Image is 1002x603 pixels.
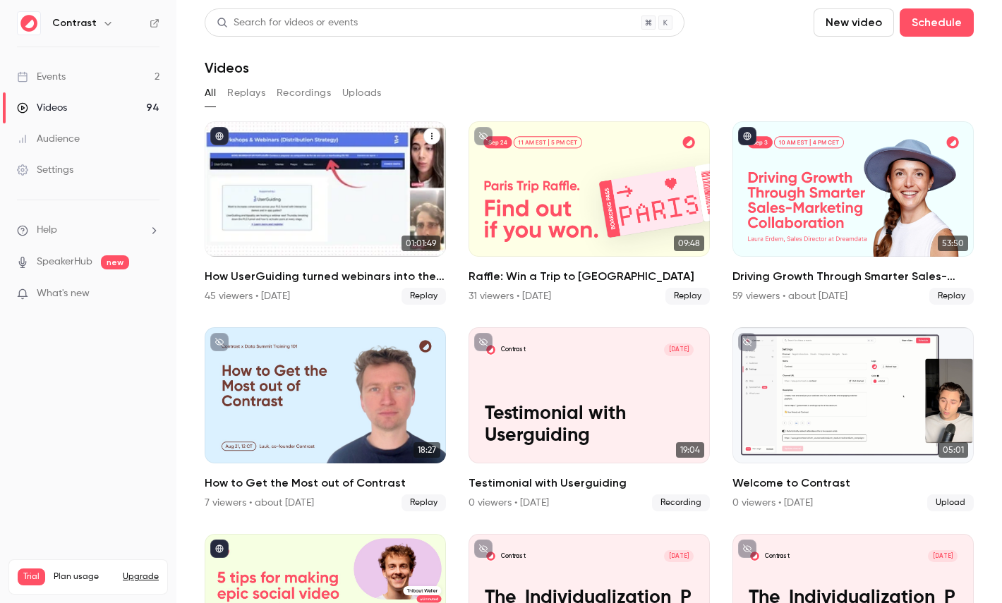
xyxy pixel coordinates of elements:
div: 0 viewers • [DATE] [732,496,813,510]
span: What's new [37,286,90,301]
h2: Testimonial with Userguiding [469,475,710,492]
button: Replays [227,82,265,104]
span: Recording [652,494,710,511]
div: 7 viewers • about [DATE] [205,496,314,510]
div: Settings [17,163,73,177]
span: 53:50 [938,236,968,251]
div: Search for videos or events [217,16,358,30]
div: Audience [17,132,80,146]
div: Events [17,70,66,84]
button: unpublished [474,540,493,558]
a: Testimonial with UserguidingContrast[DATE]Testimonial with Userguiding19:04Testimonial with Userg... [469,327,710,511]
span: [DATE] [664,343,694,355]
li: Raffle: Win a Trip to Paris [469,121,710,305]
img: Contrast [18,12,40,35]
li: How UserGuiding turned webinars into their #1 lead gen channel [205,121,446,305]
button: unpublished [474,127,493,145]
div: Videos [17,101,67,115]
button: Uploads [342,82,382,104]
span: Trial [18,568,45,585]
button: published [210,540,229,558]
p: Contrast [501,552,526,561]
h2: Driving Growth Through Smarter Sales-Marketing Collaboration [732,268,974,285]
a: 53:50Driving Growth Through Smarter Sales-Marketing Collaboration59 viewers • about [DATE]Replay [732,121,974,305]
span: 01:01:49 [402,236,440,251]
li: Welcome to Contrast [732,327,974,511]
a: SpeakerHub [37,255,92,269]
p: Testimonial with Userguiding [485,403,694,447]
button: Upgrade [123,571,159,583]
div: 31 viewers • [DATE] [469,289,551,303]
p: Contrast [765,552,790,561]
li: help-dropdown-opener [17,223,159,238]
a: 09:48Raffle: Win a Trip to [GEOGRAPHIC_DATA]31 viewers • [DATE]Replay [469,121,710,305]
li: How to Get the Most out of Contrast [205,327,446,511]
button: Schedule [900,8,974,37]
li: Testimonial with Userguiding [469,327,710,511]
button: published [738,127,756,145]
h2: How UserGuiding turned webinars into their #1 lead gen channel [205,268,446,285]
button: published [210,127,229,145]
p: Contrast [501,346,526,354]
span: 09:48 [674,236,704,251]
div: 59 viewers • about [DATE] [732,289,847,303]
h1: Videos [205,59,249,76]
button: unpublished [738,540,756,558]
h2: Raffle: Win a Trip to [GEOGRAPHIC_DATA] [469,268,710,285]
button: Recordings [277,82,331,104]
span: Help [37,223,57,238]
span: 19:04 [676,442,704,458]
span: [DATE] [928,550,958,562]
span: 05:01 [938,442,968,458]
span: Replay [665,288,710,305]
span: new [101,255,129,269]
h6: Contrast [52,16,97,30]
button: unpublished [474,333,493,351]
button: All [205,82,216,104]
a: 01:01:49How UserGuiding turned webinars into their #1 lead gen channel45 viewers • [DATE]Replay [205,121,446,305]
span: 18:27 [414,442,440,458]
span: Replay [402,288,446,305]
a: 05:01Welcome to Contrast0 viewers • [DATE]Upload [732,327,974,511]
span: Plan usage [54,571,114,583]
button: unpublished [210,333,229,351]
div: 0 viewers • [DATE] [469,496,549,510]
span: Replay [402,494,446,511]
h2: How to Get the Most out of Contrast [205,475,446,492]
button: unpublished [738,333,756,351]
a: 18:27How to Get the Most out of Contrast7 viewers • about [DATE]Replay [205,327,446,511]
span: Upload [927,494,974,511]
div: 45 viewers • [DATE] [205,289,290,303]
span: Replay [929,288,974,305]
button: New video [814,8,894,37]
h2: Welcome to Contrast [732,475,974,492]
li: Driving Growth Through Smarter Sales-Marketing Collaboration [732,121,974,305]
section: Videos [205,8,974,595]
span: [DATE] [664,550,694,562]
